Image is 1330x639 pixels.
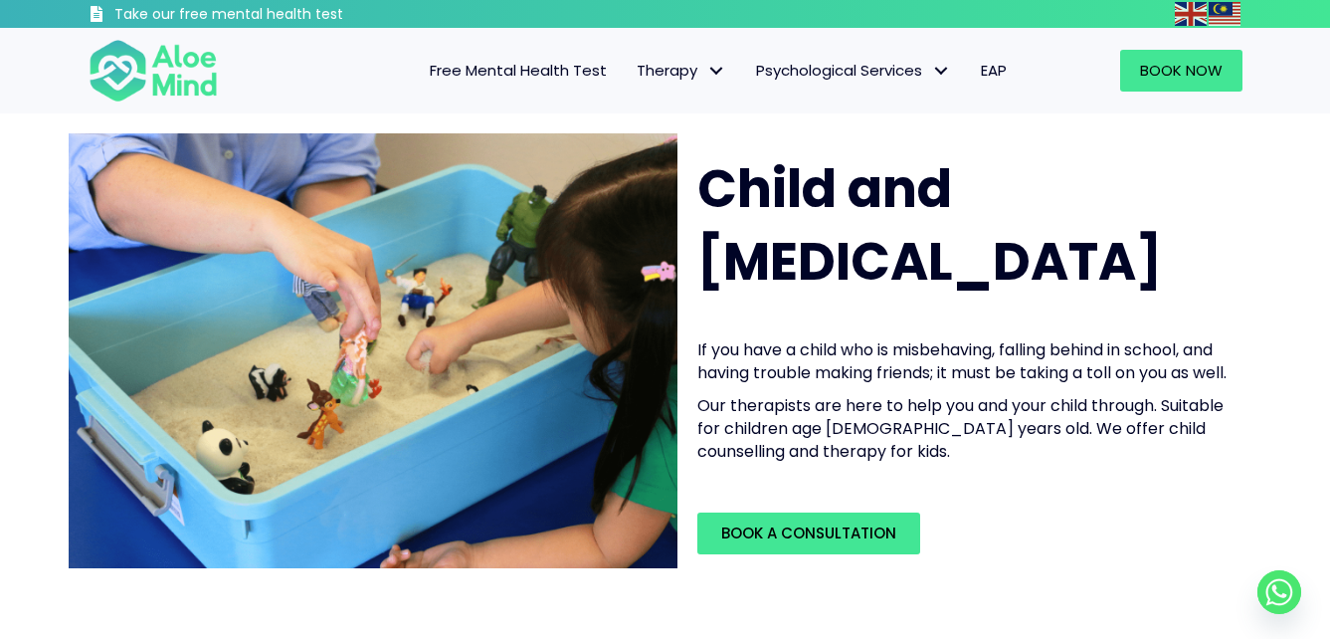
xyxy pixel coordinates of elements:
[721,523,896,543] span: Book a Consultation
[741,50,966,92] a: Psychological ServicesPsychological Services: submenu
[1175,2,1209,25] a: English
[981,60,1007,81] span: EAP
[622,50,741,92] a: TherapyTherapy: submenu
[430,60,607,81] span: Free Mental Health Test
[697,394,1231,464] p: Our therapists are here to help you and your child through. Suitable for children age [DEMOGRAPHI...
[966,50,1022,92] a: EAP
[927,57,956,86] span: Psychological Services: submenu
[69,133,677,568] img: play therapy2
[89,5,450,28] a: Take our free mental health test
[697,152,1162,298] span: Child and [MEDICAL_DATA]
[1209,2,1242,25] a: Malay
[1175,2,1207,26] img: en
[1120,50,1242,92] a: Book Now
[697,338,1231,384] p: If you have a child who is misbehaving, falling behind in school, and having trouble making frien...
[697,513,920,554] a: Book a Consultation
[1209,2,1240,26] img: ms
[415,50,622,92] a: Free Mental Health Test
[1140,60,1223,81] span: Book Now
[756,60,951,81] span: Psychological Services
[1257,570,1301,614] a: Whatsapp
[89,38,218,104] img: Aloe mind Logo
[702,57,731,86] span: Therapy: submenu
[244,50,1022,92] nav: Menu
[637,60,726,81] span: Therapy
[114,5,450,25] h3: Take our free mental health test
